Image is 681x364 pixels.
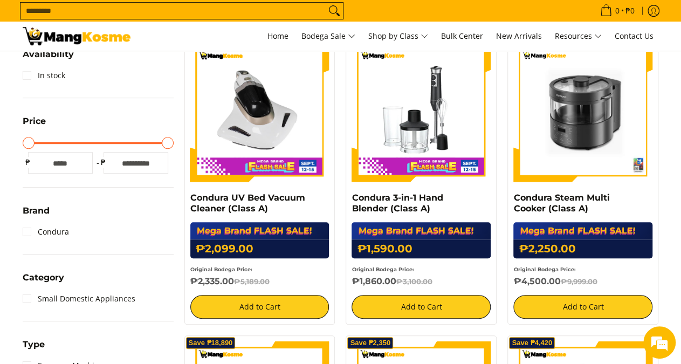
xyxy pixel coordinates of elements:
a: Condura [23,223,69,241]
a: Condura 3-in-1 Hand Blender (Class A) [352,193,443,214]
span: Bulk Center [441,31,483,41]
span: Brand [23,207,50,215]
button: Search [326,3,343,19]
span: • [597,5,638,17]
span: Type [23,340,45,349]
small: Original Bodega Price: [352,266,414,272]
span: Contact Us [615,31,654,41]
h6: ₱2,099.00 [190,239,329,258]
a: Resources [549,22,607,51]
h6: ₱1,590.00 [352,239,491,258]
summary: Open [23,273,64,290]
h6: ₱2,250.00 [513,239,652,258]
a: Condura Steam Multi Cooker (Class A) [513,193,609,214]
div: Minimize live chat window [177,5,203,31]
span: 0 [614,7,621,15]
nav: Main Menu [141,22,659,51]
span: Price [23,117,46,126]
img: Condura Steam Multi Cooker (Class A) - 0 [513,43,652,182]
del: ₱3,100.00 [396,277,432,286]
summary: Open [23,340,45,357]
button: Add to Cart [190,295,329,319]
summary: Open [23,207,50,223]
h6: ₱2,335.00 [190,276,329,287]
a: Condura UV Bed Vacuum Cleaner (Class A) [190,193,305,214]
small: Original Bodega Price: [190,266,252,272]
del: ₱9,999.00 [560,277,597,286]
span: We're online! [63,112,149,221]
div: Chat with us now [56,60,181,74]
a: Contact Us [609,22,659,51]
summary: Open [23,117,46,134]
h6: ₱1,860.00 [352,276,491,287]
button: Add to Cart [352,295,491,319]
span: ₱ [23,157,33,168]
a: Shop by Class [363,22,434,51]
img: MANG KOSME MEGA BRAND FLASH SALE: September 12-15, 2025 l Mang Kosme [23,27,130,45]
span: ₱ [98,157,109,168]
span: Category [23,273,64,282]
span: Shop by Class [368,30,428,43]
span: Resources [555,30,602,43]
a: Home [262,22,294,51]
span: Home [267,31,288,41]
a: New Arrivals [491,22,547,51]
textarea: Type your message and hit 'Enter' [5,246,205,284]
span: ₱0 [624,7,636,15]
a: Small Domestic Appliances [23,290,135,307]
a: In stock [23,67,65,84]
del: ₱5,189.00 [234,277,270,286]
h6: ₱4,500.00 [513,276,652,287]
span: Save ₱2,350 [350,340,390,346]
span: Save ₱4,420 [512,340,552,346]
span: Availability [23,50,74,59]
small: Original Bodega Price: [513,266,575,272]
button: Add to Cart [513,295,652,319]
a: Bulk Center [436,22,489,51]
a: Bodega Sale [296,22,361,51]
img: Condura UV Bed Vacuum Cleaner (Class A) [190,43,329,182]
img: Condura 3-in-1 Hand Blender (Class A) [352,43,491,182]
span: Save ₱18,890 [189,340,233,346]
summary: Open [23,50,74,67]
span: Bodega Sale [301,30,355,43]
span: New Arrivals [496,31,542,41]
